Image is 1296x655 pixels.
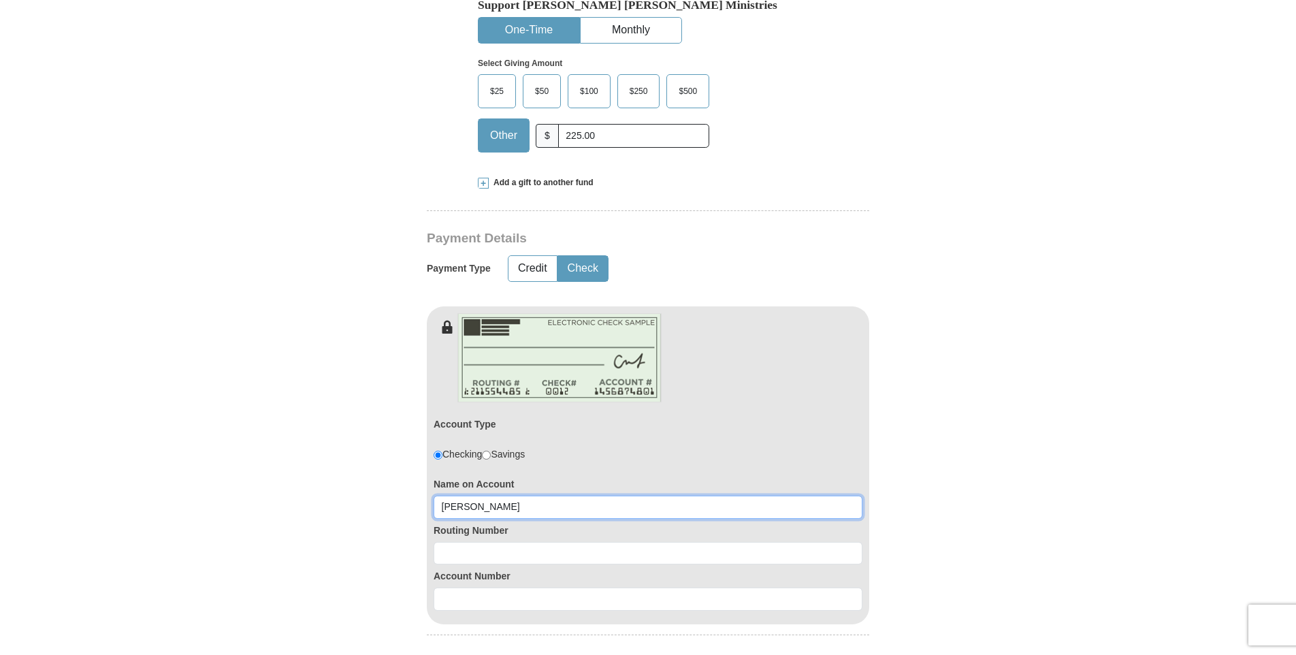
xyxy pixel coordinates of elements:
span: $100 [573,81,605,101]
label: Routing Number [434,524,862,537]
h3: Payment Details [427,231,774,246]
label: Account Number [434,569,862,583]
span: $50 [528,81,555,101]
span: $500 [672,81,704,101]
div: Checking Savings [434,447,525,461]
span: $ [536,124,559,148]
button: Credit [508,256,557,281]
span: $250 [623,81,655,101]
button: One-Time [479,18,579,43]
button: Check [558,256,608,281]
span: $25 [483,81,511,101]
label: Name on Account [434,477,862,491]
h5: Payment Type [427,263,491,274]
img: check-en.png [457,313,662,402]
span: Other [483,125,524,146]
input: Other Amount [558,124,709,148]
span: Add a gift to another fund [489,177,594,189]
strong: Select Giving Amount [478,59,562,68]
button: Monthly [581,18,681,43]
label: Account Type [434,417,496,431]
